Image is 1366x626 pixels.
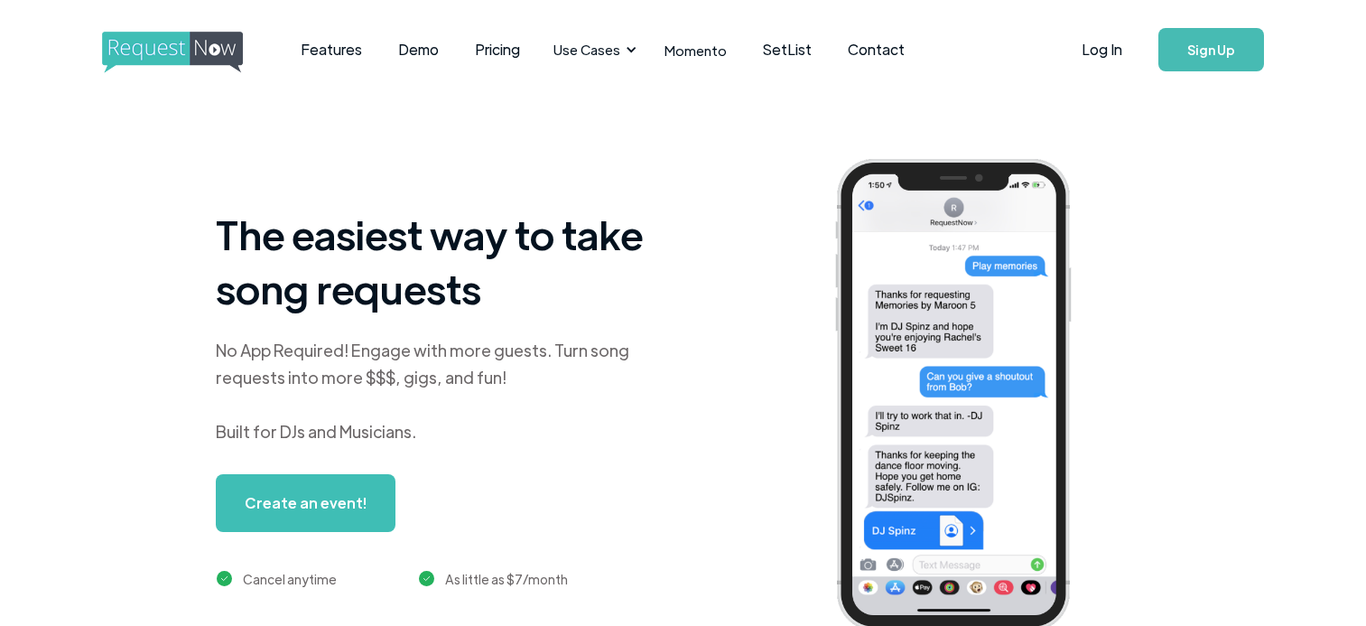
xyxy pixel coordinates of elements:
div: No App Required! Engage with more guests. Turn song requests into more $$$, gigs, and fun! Built ... [216,337,667,445]
img: requestnow logo [102,32,276,73]
h1: The easiest way to take song requests [216,207,667,315]
div: Cancel anytime [243,568,337,590]
div: Use Cases [553,40,620,60]
a: Pricing [457,22,538,78]
img: green checkmark [419,571,434,586]
div: Use Cases [543,22,642,78]
a: Features [283,22,380,78]
a: Momento [646,23,745,77]
a: home [102,32,237,68]
a: Contact [830,22,923,78]
a: Demo [380,22,457,78]
a: Create an event! [216,474,395,532]
a: Log In [1064,18,1140,81]
a: SetList [745,22,830,78]
a: Sign Up [1158,28,1264,71]
img: green checkmark [217,571,232,586]
div: As little as $7/month [445,568,568,590]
